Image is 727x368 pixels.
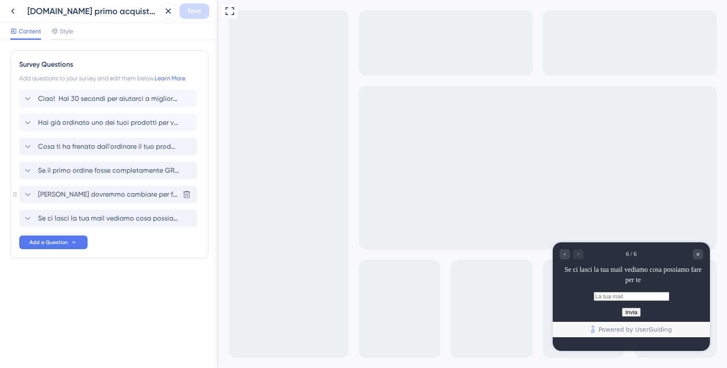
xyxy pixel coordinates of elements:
button: Save [179,3,209,19]
span: Ciao! Hai 30 secondi per aiutarci a migliorare la tua esperienza? [38,94,179,104]
div: [DOMAIN_NAME] primo acquisto IT [27,5,157,17]
span: Cosa ti ha frenato dall'ordinare il tuo prodotto finora? [38,141,179,152]
button: Add a Question [19,236,88,249]
a: Learn More [155,75,185,82]
span: Content [19,26,41,36]
span: Se il primo ordine fosse completamente GRATIS, lo faresti? [38,165,179,176]
span: Add a Question [29,239,68,246]
div: Survey Questions [19,59,199,70]
span: Style [60,26,73,36]
span: [PERSON_NAME] dovremmo cambiare per farti sentire confident nell'ordinare? [38,189,179,200]
span: Se ci lasci la tua mail vediamo cosa possiamo fare per te [38,213,179,224]
iframe: UserGuiding Survey [334,242,491,351]
span: Save [188,6,201,16]
span: Hai già ordinato uno dei tuoi prodotti per vedere come viene? [38,118,179,128]
div: Add questions to your survey and edit them below. [19,73,199,83]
